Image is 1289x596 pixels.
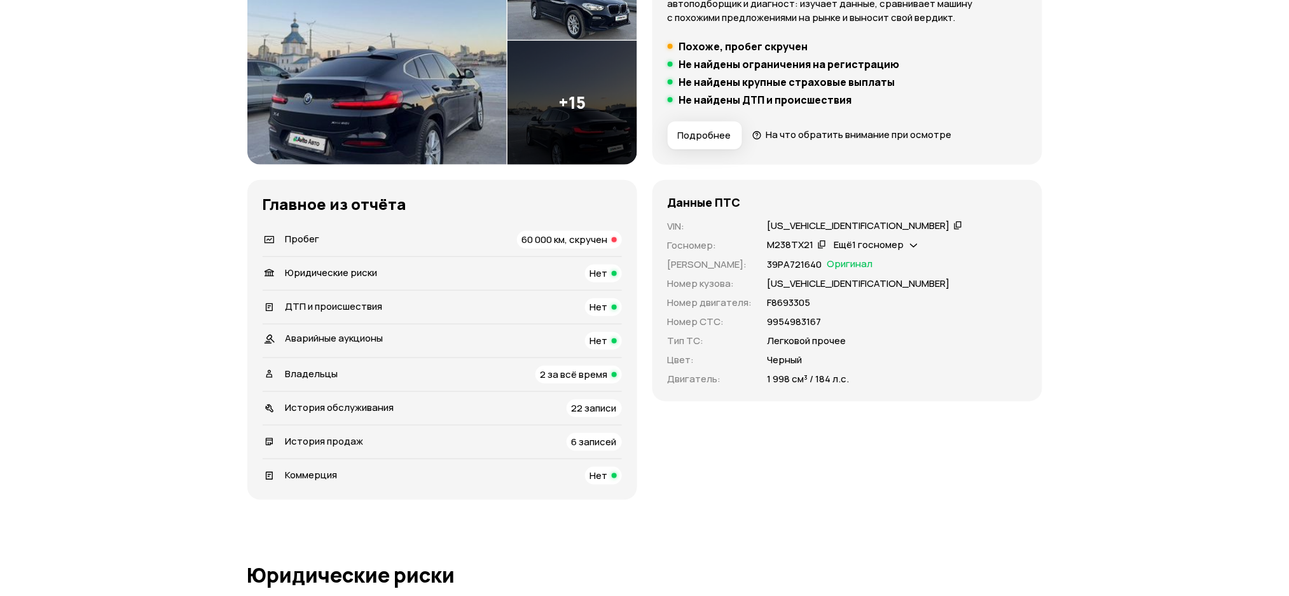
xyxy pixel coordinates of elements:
p: Госномер : [668,239,752,253]
span: 22 записи [572,401,617,415]
p: Двигатель : [668,372,752,386]
p: [PERSON_NAME] : [668,258,752,272]
p: Номер СТС : [668,315,752,329]
p: Тип ТС : [668,334,752,348]
h4: Данные ПТС [668,195,741,209]
p: Номер двигателя : [668,296,752,310]
span: Владельцы [286,367,338,380]
p: [US_VEHICLE_IDENTIFICATION_NUMBER] [768,277,950,291]
h1: Юридические риски [247,564,1042,586]
button: Подробнее [668,121,742,149]
span: Пробег [286,232,320,246]
h5: Не найдены крупные страховые выплаты [679,76,895,88]
span: Нет [590,334,608,347]
h5: Не найдены ограничения на регистрацию [679,58,900,71]
span: 60 000 км, скручен [522,233,608,246]
span: История обслуживания [286,401,394,414]
span: Нет [590,469,608,482]
h5: Похоже, пробег скручен [679,40,808,53]
span: Ещё 1 госномер [834,238,904,251]
span: Нет [590,300,608,314]
h5: Не найдены ДТП и происшествия [679,94,852,106]
span: Нет [590,267,608,280]
span: Юридические риски [286,266,378,279]
div: [US_VEHICLE_IDENTIFICATION_NUMBER] [768,219,950,233]
span: История продаж [286,434,364,448]
a: На что обратить внимание при осмотре [752,128,952,141]
span: Коммерция [286,468,338,482]
span: Подробнее [678,129,731,142]
p: Легковой прочее [768,334,846,348]
span: 6 записей [572,435,617,448]
span: Оригинал [827,258,873,272]
p: Номер кузова : [668,277,752,291]
span: На что обратить внимание при осмотре [766,128,951,141]
p: 39РА721640 [768,258,822,272]
p: 1 998 см³ / 184 л.с. [768,372,850,386]
p: F8693305 [768,296,811,310]
div: М238ТХ21 [768,239,814,252]
p: Цвет : [668,353,752,367]
p: VIN : [668,219,752,233]
span: 2 за всё время [541,368,608,381]
p: Черный [768,353,803,367]
h3: Главное из отчёта [263,195,622,213]
span: ДТП и происшествия [286,300,383,313]
span: Аварийные аукционы [286,331,383,345]
p: 9954983167 [768,315,822,329]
